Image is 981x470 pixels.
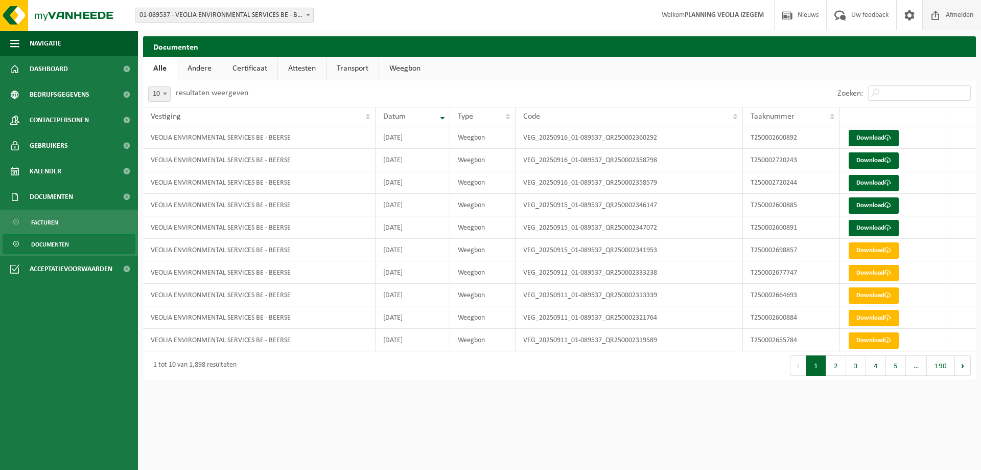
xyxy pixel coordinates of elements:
[849,197,899,214] a: Download
[516,239,743,261] td: VEG_20250915_01-089537_QR250002341953
[143,149,376,171] td: VEOLIA ENVIRONMENTAL SERVICES BE - BEERSE
[30,133,68,159] span: Gebruikers
[30,159,61,184] span: Kalender
[376,171,450,194] td: [DATE]
[450,126,516,149] td: Weegbon
[849,265,899,281] a: Download
[222,57,277,80] a: Certificaat
[458,113,473,121] span: Type
[31,235,69,254] span: Documenten
[743,329,840,351] td: T250002655784
[743,171,840,194] td: T250002720244
[450,239,516,261] td: Weegbon
[143,194,376,216] td: VEOLIA ENVIRONMENTAL SERVICES BE - BEERSE
[143,57,177,80] a: Alle
[376,239,450,261] td: [DATE]
[135,8,313,23] span: 01-089537 - VEOLIA ENVIRONMENTAL SERVICES BE - BEERSE
[3,212,135,232] a: Facturen
[376,261,450,284] td: [DATE]
[849,175,899,191] a: Download
[450,216,516,239] td: Weegbon
[516,216,743,239] td: VEG_20250915_01-089537_QR250002347072
[927,355,955,376] button: 190
[743,261,840,284] td: T250002677747
[846,355,866,376] button: 3
[450,194,516,216] td: Weegbon
[450,149,516,171] td: Weegbon
[516,126,743,149] td: VEG_20250916_01-089537_QR250002360292
[376,194,450,216] td: [DATE]
[743,126,840,149] td: T250002600892
[450,306,516,329] td: Weegbon
[450,284,516,306] td: Weegbon
[849,310,899,326] a: Download
[376,216,450,239] td: [DATE]
[30,107,89,133] span: Contactpersonen
[379,57,431,80] a: Weegbon
[30,31,61,56] span: Navigatie
[143,239,376,261] td: VEOLIA ENVIRONMENTAL SERVICES BE - BEERSE
[955,355,971,376] button: Next
[376,284,450,306] td: [DATE]
[278,57,326,80] a: Attesten
[743,239,840,261] td: T250002698857
[148,356,237,375] div: 1 tot 10 van 1,898 resultaten
[31,213,58,232] span: Facturen
[326,57,379,80] a: Transport
[151,113,181,121] span: Vestiging
[849,130,899,146] a: Download
[751,113,795,121] span: Taaknummer
[450,329,516,351] td: Weegbon
[685,11,764,19] strong: PLANNING VEOLIA IZEGEM
[743,216,840,239] td: T250002600891
[743,194,840,216] td: T250002600885
[135,8,314,23] span: 01-089537 - VEOLIA ENVIRONMENTAL SERVICES BE - BEERSE
[516,261,743,284] td: VEG_20250912_01-089537_QR250002333238
[143,126,376,149] td: VEOLIA ENVIRONMENTAL SERVICES BE - BEERSE
[743,306,840,329] td: T250002600884
[806,355,826,376] button: 1
[837,89,863,98] label: Zoeken:
[886,355,906,376] button: 5
[516,149,743,171] td: VEG_20250916_01-089537_QR250002358798
[30,184,73,210] span: Documenten
[3,234,135,254] a: Documenten
[376,149,450,171] td: [DATE]
[743,284,840,306] td: T250002664693
[743,149,840,171] td: T250002720243
[30,256,112,282] span: Acceptatievoorwaarden
[516,194,743,216] td: VEG_20250915_01-089537_QR250002346147
[790,355,806,376] button: Previous
[516,306,743,329] td: VEG_20250911_01-089537_QR250002321764
[516,284,743,306] td: VEG_20250911_01-089537_QR250002313339
[849,287,899,304] a: Download
[176,89,248,97] label: resultaten weergeven
[148,86,171,102] span: 10
[143,171,376,194] td: VEOLIA ENVIRONMENTAL SERVICES BE - BEERSE
[849,152,899,169] a: Download
[30,56,68,82] span: Dashboard
[143,36,976,56] h2: Documenten
[516,329,743,351] td: VEG_20250911_01-089537_QR250002319589
[826,355,846,376] button: 2
[849,220,899,236] a: Download
[149,87,170,101] span: 10
[30,82,89,107] span: Bedrijfsgegevens
[849,332,899,349] a: Download
[383,113,406,121] span: Datum
[143,284,376,306] td: VEOLIA ENVIRONMENTAL SERVICES BE - BEERSE
[143,261,376,284] td: VEOLIA ENVIRONMENTAL SERVICES BE - BEERSE
[376,329,450,351] td: [DATE]
[143,329,376,351] td: VEOLIA ENVIRONMENTAL SERVICES BE - BEERSE
[143,216,376,239] td: VEOLIA ENVIRONMENTAL SERVICES BE - BEERSE
[143,306,376,329] td: VEOLIA ENVIRONMENTAL SERVICES BE - BEERSE
[177,57,222,80] a: Andere
[376,306,450,329] td: [DATE]
[450,171,516,194] td: Weegbon
[523,113,540,121] span: Code
[866,355,886,376] button: 4
[849,242,899,259] a: Download
[376,126,450,149] td: [DATE]
[906,355,927,376] span: …
[450,261,516,284] td: Weegbon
